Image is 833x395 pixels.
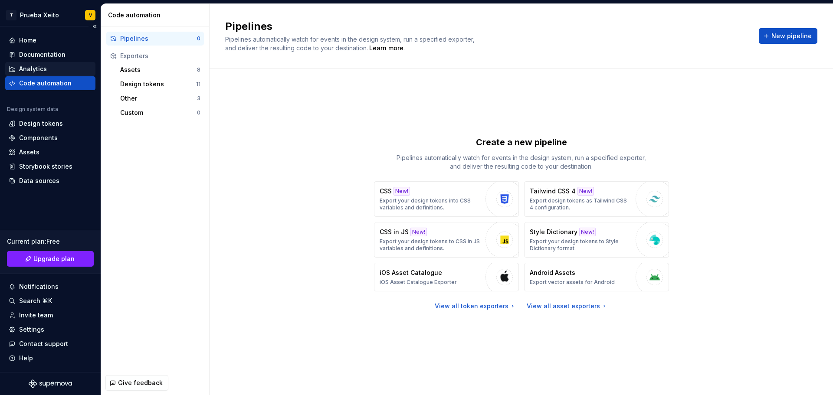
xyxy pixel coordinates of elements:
p: iOS Asset Catalogue Exporter [380,279,457,286]
button: CSS in JSNew!Export your design tokens to CSS in JS variables and definitions. [374,222,519,258]
div: 11 [196,81,200,88]
p: Style Dictionary [530,228,577,236]
div: V [89,12,92,19]
div: Prueba Xeito [20,11,59,20]
div: New! [394,187,410,196]
button: CSSNew!Export your design tokens into CSS variables and definitions. [374,181,519,217]
div: Design tokens [19,119,63,128]
div: Storybook stories [19,162,72,171]
div: Settings [19,325,44,334]
div: Assets [120,65,197,74]
h2: Pipelines [225,20,748,33]
div: New! [410,228,427,236]
a: Data sources [5,174,95,188]
p: CSS [380,187,392,196]
a: Documentation [5,48,95,62]
a: Home [5,33,95,47]
div: Help [19,354,33,362]
div: 3 [197,95,200,102]
button: Design tokens11 [117,77,204,91]
div: Assets [19,148,39,157]
button: Pipelines0 [106,32,204,46]
span: New pipeline [771,32,812,40]
button: Help [5,351,95,365]
span: Upgrade plan [33,255,75,263]
div: Data sources [19,176,59,185]
button: Android AssetsExport vector assets for Android [524,263,669,291]
button: Give feedback [105,375,168,391]
button: Assets8 [117,63,204,77]
a: View all token exporters [435,302,516,310]
div: Search ⌘K [19,297,52,305]
a: Invite team [5,308,95,322]
button: Contact support [5,337,95,351]
span: . [368,45,405,52]
p: CSS in JS [380,228,409,236]
p: Export your design tokens to CSS in JS variables and definitions. [380,238,481,252]
p: Create a new pipeline [476,136,567,148]
div: New! [579,228,596,236]
p: iOS Asset Catalogue [380,268,442,277]
p: Tailwind CSS 4 [530,187,576,196]
a: Components [5,131,95,145]
button: TPrueba XeitoV [2,6,99,24]
button: Notifications [5,280,95,294]
button: Style DictionaryNew!Export your design tokens to Style Dictionary format. [524,222,669,258]
div: Contact support [19,340,68,348]
div: Code automation [19,79,72,88]
button: Collapse sidebar [89,20,101,33]
a: Design tokens [5,117,95,131]
button: Search ⌘K [5,294,95,308]
div: Home [19,36,36,45]
div: Documentation [19,50,66,59]
a: Learn more [369,44,403,52]
div: Analytics [19,65,47,73]
div: Custom [120,108,197,117]
div: Components [19,134,58,142]
div: 0 [197,35,200,42]
div: T [6,10,16,20]
div: Invite team [19,311,53,320]
p: Android Assets [530,268,575,277]
div: Pipelines [120,34,197,43]
svg: Supernova Logo [29,379,72,388]
button: iOS Asset CatalogueiOS Asset Catalogue Exporter [374,263,519,291]
p: Export your design tokens to Style Dictionary format. [530,238,631,252]
button: Tailwind CSS 4New!Export design tokens as Tailwind CSS 4 configuration. [524,181,669,217]
a: Code automation [5,76,95,90]
p: Pipelines automatically watch for events in the design system, run a specified exporter, and deli... [391,153,652,171]
a: Assets [5,145,95,159]
div: Exporters [120,52,200,60]
div: Design system data [7,106,58,113]
div: Other [120,94,197,103]
button: Custom0 [117,106,204,120]
div: 8 [197,66,200,73]
div: Design tokens [120,80,196,88]
p: Export design tokens as Tailwind CSS 4 configuration. [530,197,631,211]
button: New pipeline [759,28,817,44]
a: View all asset exporters [527,302,608,310]
a: Settings [5,323,95,336]
button: Other3 [117,91,204,105]
span: Pipelines automatically watch for events in the design system, run a specified exporter, and deli... [225,36,476,52]
div: Code automation [108,11,206,20]
a: Analytics [5,62,95,76]
button: Upgrade plan [7,251,94,267]
div: Current plan : Free [7,237,94,246]
div: 0 [197,109,200,116]
div: New! [577,187,594,196]
p: Export vector assets for Android [530,279,615,286]
span: Give feedback [118,379,163,387]
p: Export your design tokens into CSS variables and definitions. [380,197,481,211]
a: Storybook stories [5,160,95,173]
div: Notifications [19,282,59,291]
